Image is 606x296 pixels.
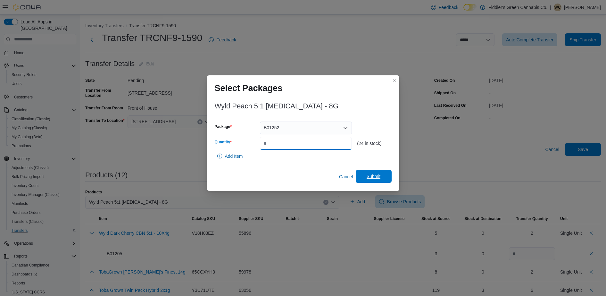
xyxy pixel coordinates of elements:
button: Cancel [336,170,356,183]
span: Cancel [339,173,353,180]
h1: Select Packages [215,83,283,93]
button: Submit [356,170,392,183]
div: (24 in stock) [357,141,391,146]
h3: Wyld Peach 5:1 [MEDICAL_DATA] - 8G [215,102,338,110]
span: Submit [367,173,381,180]
label: Quantity [215,140,232,145]
span: B01252 [264,124,279,131]
span: Add Item [225,153,243,159]
button: Closes this modal window [390,77,398,84]
button: Open list of options [343,125,348,131]
button: Add Item [215,150,245,163]
label: Package [215,124,232,129]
